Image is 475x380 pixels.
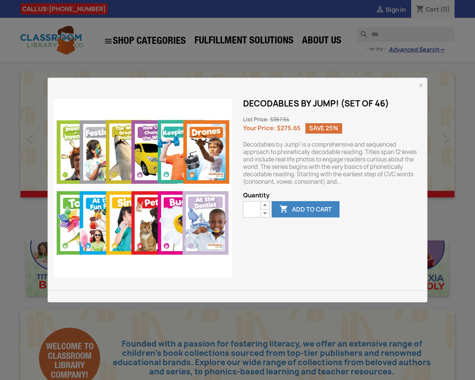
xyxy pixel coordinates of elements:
[53,99,232,278] img: Decodables by Jump! (Set of 46)
[419,81,423,90] button: Close
[243,99,422,108] h1: Decodables by Jump! (Set of 46)
[279,205,288,214] i: 
[243,201,261,217] input: Quantity
[270,116,289,123] span: $367.54
[243,141,422,186] p: Decodables by Jump! is a comprehensive and sequenced approach to phonetically decodable reading. ...
[243,116,269,123] span: List Price:
[243,191,422,199] span: Quantity
[419,79,423,92] span: ×
[272,201,340,217] button: Add to cart
[305,123,342,134] span: Save 25%
[277,124,301,132] span: $275.65
[243,124,276,132] span: Your Price:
